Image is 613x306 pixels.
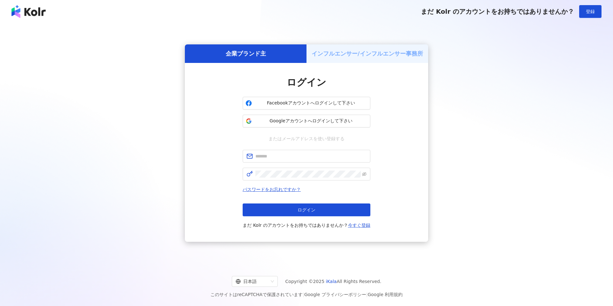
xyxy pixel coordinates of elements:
[254,118,367,124] span: Googleアカウントへログインして下さい
[298,207,315,212] span: ログイン
[367,292,403,297] a: Google 利用規約
[362,172,367,176] span: eye-invisible
[366,292,368,297] span: |
[312,50,423,57] h5: インフルエンサー/インフルエンサー事務所
[421,8,574,15] span: まだ Kolr のアカウントをお持ちではありませんか？
[254,100,367,106] span: Facebookアカウントへログインして下さい
[287,77,326,88] span: ログイン
[348,223,370,228] a: 今すぐ登録
[226,50,266,57] h5: 企業ブランド主
[326,279,337,284] a: iKala
[243,97,370,110] button: Facebookアカウントへログインして下さい
[304,292,366,297] a: Google プライバシーポリシー
[586,9,595,14] span: 登録
[303,292,304,297] span: |
[243,203,370,216] button: ログイン
[210,291,403,298] span: このサイトはreCAPTCHAで保護されています
[11,5,46,18] img: logo
[243,221,370,229] span: まだ Kolr のアカウントをお持ちではありませんか？
[243,115,370,127] button: Googleアカウントへログインして下さい
[285,278,382,285] span: Copyright © 2025 All Rights Reserved.
[264,135,349,142] span: またはメールアドレスを使い登録する
[236,276,268,287] div: 日本語
[243,187,301,192] a: パスワードをお忘れですか？
[579,5,602,18] button: 登録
